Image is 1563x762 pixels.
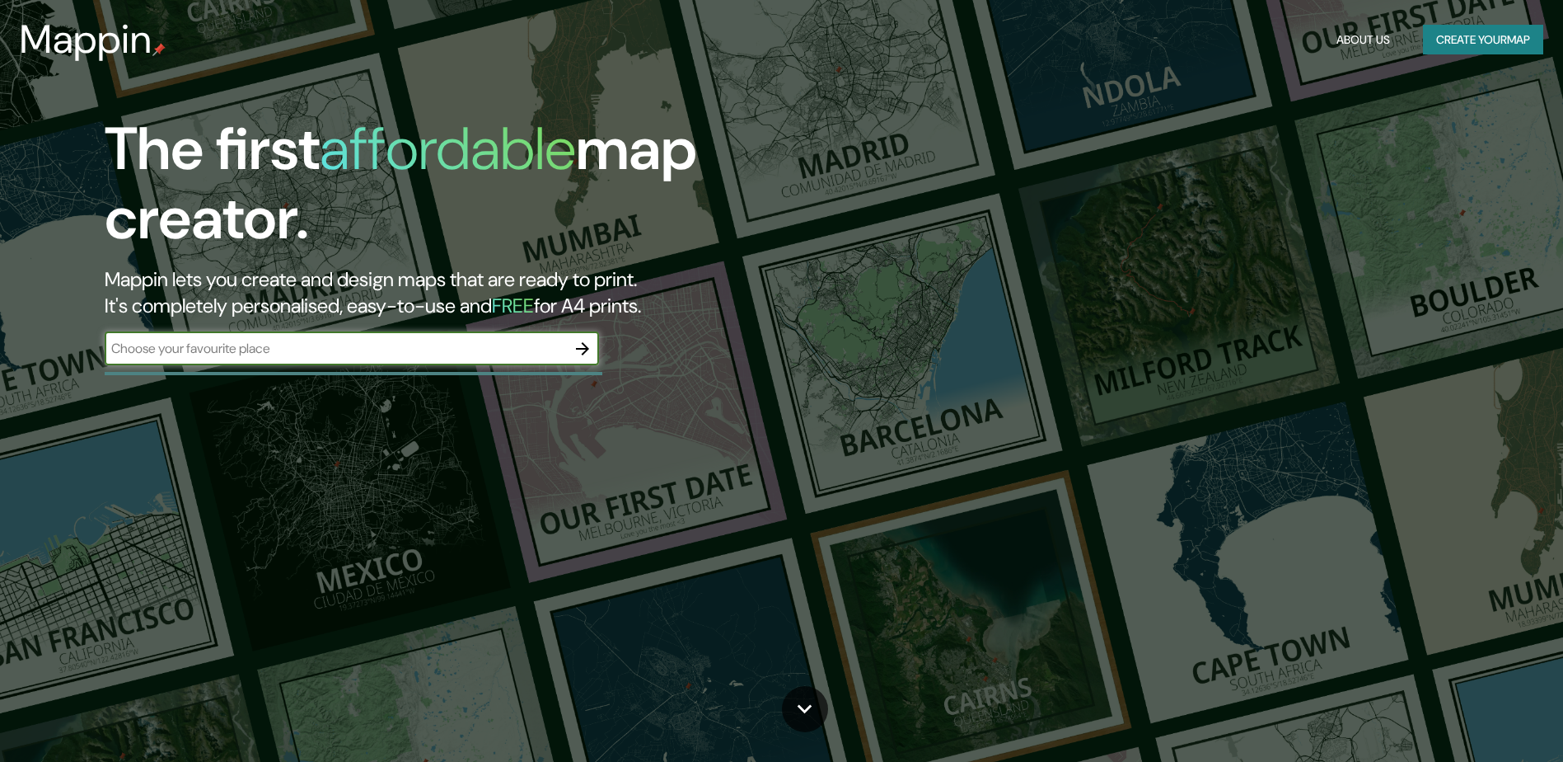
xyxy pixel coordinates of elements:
[105,266,887,319] h2: Mappin lets you create and design maps that are ready to print. It's completely personalised, eas...
[20,16,152,63] h3: Mappin
[105,339,566,358] input: Choose your favourite place
[152,43,166,56] img: mappin-pin
[492,293,534,318] h5: FREE
[320,111,576,187] h1: affordable
[105,115,887,266] h1: The first map creator.
[1423,25,1543,55] button: Create yourmap
[1330,25,1397,55] button: About Us
[1416,698,1545,744] iframe: Help widget launcher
